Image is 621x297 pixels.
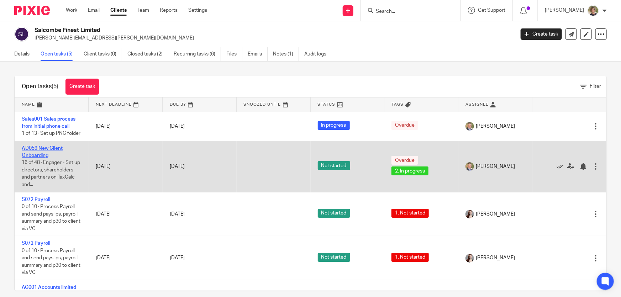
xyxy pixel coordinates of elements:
span: [PERSON_NAME] [476,123,515,130]
a: Closed tasks (2) [127,47,168,61]
p: [PERSON_NAME] [545,7,584,14]
span: [PERSON_NAME] [476,211,515,218]
h1: Open tasks [22,83,58,90]
a: AD059 New Client Onboarding [22,146,63,158]
span: 0 of 10 · Process Payroll and send payslips, payroll summary and p30 to client via VC [22,204,80,231]
a: Work [66,7,77,14]
span: [PERSON_NAME] [476,254,515,261]
td: [DATE] [89,112,163,141]
a: Sales001 Sales process from initial phone call [22,117,75,129]
span: Overdue [391,156,418,165]
span: Not started [318,253,350,262]
img: High%20Res%20Andrew%20Price%20Accountants_Poppy%20Jakes%20photography-1142.jpg [588,5,599,16]
a: S072 Payroll [22,197,50,202]
a: Files [226,47,242,61]
span: Status [318,102,336,106]
h2: Salcombe Finest Limited [35,27,415,34]
img: svg%3E [14,27,29,42]
span: Not started [318,209,350,218]
a: S072 Payroll [22,241,50,246]
span: 16 of 48 · Engager - Set up directors, shareholders and partners on TaxCalc and... [22,160,80,187]
a: Audit logs [304,47,332,61]
a: Mark as done [557,163,567,170]
img: High%20Res%20Andrew%20Price%20Accountants%20_Poppy%20Jakes%20Photography-3%20-%20Copy.jpg [465,254,474,262]
a: Details [14,47,35,61]
span: 1. Not started [391,209,429,218]
img: High%20Res%20Andrew%20Price%20Accountants%20_Poppy%20Jakes%20Photography-3%20-%20Copy.jpg [465,210,474,218]
a: Create task [65,79,99,95]
span: [DATE] [170,124,185,129]
span: 1 of 13 · Set up PNC folder [22,131,80,136]
span: Tags [391,102,404,106]
img: Pixie [14,6,50,15]
span: Snoozed Until [244,102,281,106]
a: Team [137,7,149,14]
img: High%20Res%20Andrew%20Price%20Accountants_Poppy%20Jakes%20photography-1109.jpg [465,122,474,131]
a: Recurring tasks (6) [174,47,221,61]
span: 0 of 10 · Process Payroll and send payslips, payroll summary and p30 to client via VC [22,248,80,275]
span: In progress [318,121,350,130]
span: (5) [52,84,58,89]
span: [DATE] [170,164,185,169]
a: Reports [160,7,178,14]
td: [DATE] [89,236,163,280]
td: [DATE] [89,192,163,236]
input: Search [375,9,439,15]
span: [DATE] [170,212,185,217]
a: Notes (1) [273,47,299,61]
span: [DATE] [170,256,185,261]
a: Email [88,7,100,14]
span: 1. Not started [391,253,429,262]
a: Settings [188,7,207,14]
p: [PERSON_NAME][EMAIL_ADDRESS][PERSON_NAME][DOMAIN_NAME] [35,35,510,42]
a: Create task [521,28,562,40]
td: [DATE] [89,141,163,192]
span: Overdue [391,121,418,130]
span: [PERSON_NAME] [476,163,515,170]
a: Open tasks (5) [41,47,78,61]
a: Client tasks (0) [84,47,122,61]
span: Get Support [478,8,505,13]
img: High%20Res%20Andrew%20Price%20Accountants_Poppy%20Jakes%20photography-1109.jpg [465,162,474,171]
span: Not started [318,161,350,170]
a: Clients [110,7,127,14]
span: 2. In progress [391,166,428,175]
a: Emails [248,47,268,61]
span: Filter [590,84,601,89]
